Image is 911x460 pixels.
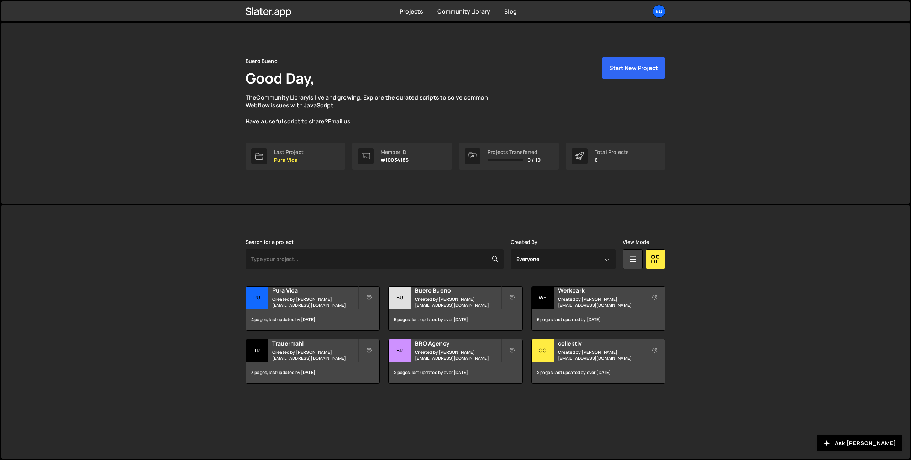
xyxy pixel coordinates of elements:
p: 6 [595,157,629,163]
a: Email us [328,117,351,125]
label: Created By [511,239,538,245]
div: 5 pages, last updated by over [DATE] [389,309,522,330]
div: Total Projects [595,149,629,155]
h2: Trauermahl [272,339,358,347]
a: Projects [400,7,423,15]
div: Tr [246,339,268,362]
h2: Buero Bueno [415,287,501,294]
small: Created by [PERSON_NAME][EMAIL_ADDRESS][DOMAIN_NAME] [558,296,644,308]
label: View Mode [623,239,649,245]
div: 2 pages, last updated by over [DATE] [532,362,665,383]
h2: collektiv [558,339,644,347]
div: Projects Transferred [488,149,541,155]
div: We [532,287,554,309]
div: BR [389,339,411,362]
div: 4 pages, last updated by [DATE] [246,309,379,330]
a: Community Library [256,93,309,101]
a: Pu Pura Vida Created by [PERSON_NAME][EMAIL_ADDRESS][DOMAIN_NAME] 4 pages, last updated by [DATE] [246,286,380,331]
a: Bu [653,5,665,18]
h2: Werkpark [558,287,644,294]
h1: Good Day, [246,68,315,88]
a: co collektiv Created by [PERSON_NAME][EMAIL_ADDRESS][DOMAIN_NAME] 2 pages, last updated by over [... [531,339,665,384]
button: Ask [PERSON_NAME] [817,435,902,451]
div: 6 pages, last updated by [DATE] [532,309,665,330]
small: Created by [PERSON_NAME][EMAIL_ADDRESS][DOMAIN_NAME] [415,296,501,308]
small: Created by [PERSON_NAME][EMAIL_ADDRESS][DOMAIN_NAME] [558,349,644,361]
button: Start New Project [602,57,665,79]
div: Buero Bueno [246,57,278,65]
a: Bu Buero Bueno Created by [PERSON_NAME][EMAIL_ADDRESS][DOMAIN_NAME] 5 pages, last updated by over... [388,286,522,331]
div: Bu [389,287,411,309]
small: Created by [PERSON_NAME][EMAIL_ADDRESS][DOMAIN_NAME] [272,296,358,308]
a: Community Library [437,7,490,15]
div: 3 pages, last updated by [DATE] [246,362,379,383]
input: Type your project... [246,249,504,269]
p: #10034185 [381,157,409,163]
p: Pura Vida [274,157,304,163]
h2: Pura Vida [272,287,358,294]
h2: BRO Agency [415,339,501,347]
span: 0 / 10 [527,157,541,163]
small: Created by [PERSON_NAME][EMAIL_ADDRESS][DOMAIN_NAME] [272,349,358,361]
a: We Werkpark Created by [PERSON_NAME][EMAIL_ADDRESS][DOMAIN_NAME] 6 pages, last updated by [DATE] [531,286,665,331]
small: Created by [PERSON_NAME][EMAIL_ADDRESS][DOMAIN_NAME] [415,349,501,361]
a: Last Project Pura Vida [246,143,345,170]
a: BR BRO Agency Created by [PERSON_NAME][EMAIL_ADDRESS][DOMAIN_NAME] 2 pages, last updated by over ... [388,339,522,384]
a: Blog [504,7,517,15]
p: The is live and growing. Explore the curated scripts to solve common Webflow issues with JavaScri... [246,93,502,125]
div: 2 pages, last updated by over [DATE] [389,362,522,383]
div: Member ID [381,149,409,155]
div: Last Project [274,149,304,155]
div: Pu [246,287,268,309]
label: Search for a project [246,239,294,245]
a: Tr Trauermahl Created by [PERSON_NAME][EMAIL_ADDRESS][DOMAIN_NAME] 3 pages, last updated by [DATE] [246,339,380,384]
div: co [532,339,554,362]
